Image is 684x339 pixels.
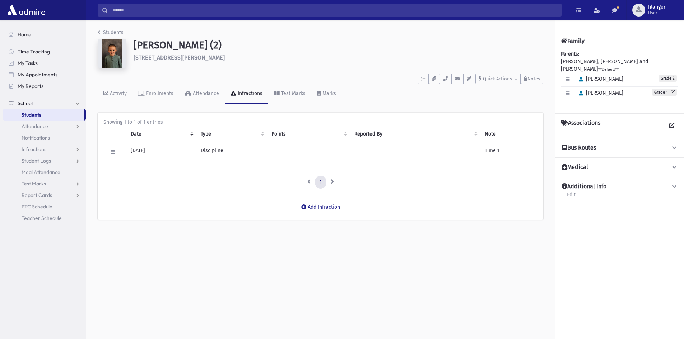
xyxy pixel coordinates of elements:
[18,83,43,89] span: My Reports
[350,126,480,142] th: Reported By: activate to sort column ascending
[561,51,579,57] b: Parents:
[576,76,623,82] span: [PERSON_NAME]
[179,84,225,104] a: Attendance
[561,183,678,190] button: Additional Info
[648,10,665,16] span: User
[22,157,51,164] span: Student Logs
[196,126,267,142] th: Type: activate to sort column ascending
[3,98,86,109] a: School
[98,29,124,39] nav: breadcrumb
[134,54,543,61] h6: [STREET_ADDRESS][PERSON_NAME]
[268,84,311,104] a: Test Marks
[22,203,52,210] span: PTC Schedule
[18,100,33,107] span: School
[483,76,512,81] span: Quick Actions
[480,142,538,162] td: Time 1
[191,90,219,96] div: Attendance
[126,126,196,142] th: Date: activate to sort column ascending
[311,84,342,104] a: Marks
[561,119,600,132] h4: Associations
[196,142,267,162] td: Discipline
[321,90,336,96] div: Marks
[3,155,86,166] a: Student Logs
[267,126,350,142] th: Points: activate to sort column ascending
[315,176,326,189] a: 1
[3,29,86,40] a: Home
[3,212,86,224] a: Teacher Schedule
[18,31,31,38] span: Home
[648,4,665,10] span: hlanger
[3,189,86,201] a: Report Cards
[475,74,521,84] button: Quick Actions
[3,178,86,189] a: Test Marks
[562,183,606,190] h4: Additional Info
[3,46,86,57] a: Time Tracking
[480,126,538,142] th: Note
[236,90,262,96] div: Infractions
[22,146,46,152] span: Infractions
[3,80,86,92] a: My Reports
[561,50,678,108] div: [PERSON_NAME], [PERSON_NAME] and [PERSON_NAME]
[22,112,41,118] span: Students
[561,144,678,152] button: Bus Routes
[22,192,52,198] span: Report Cards
[22,180,46,187] span: Test Marks
[225,84,268,104] a: Infractions
[567,190,576,203] a: Edit
[521,74,543,84] button: Notes
[98,29,124,36] a: Students
[18,60,38,66] span: My Tasks
[18,71,57,78] span: My Appointments
[22,215,62,221] span: Teacher Schedule
[280,90,306,96] div: Test Marks
[652,89,677,96] a: Grade 1
[297,201,345,214] button: Add Infraction
[145,90,173,96] div: Enrollments
[108,90,127,96] div: Activity
[132,84,179,104] a: Enrollments
[3,69,86,80] a: My Appointments
[562,164,588,171] h4: Medical
[103,118,538,126] div: Showing 1 to 1 of 1 entries
[6,3,47,17] img: AdmirePro
[562,144,596,152] h4: Bus Routes
[108,4,561,17] input: Search
[22,169,60,175] span: Meal Attendance
[561,38,585,44] h4: Family
[126,142,196,162] td: [DATE]
[3,121,86,132] a: Attendance
[3,201,86,212] a: PTC Schedule
[527,76,540,81] span: Notes
[576,90,623,96] span: [PERSON_NAME]
[134,39,543,51] h1: [PERSON_NAME] (2)
[3,166,86,178] a: Meal Attendance
[18,48,50,55] span: Time Tracking
[665,119,678,132] a: View all Associations
[659,75,677,82] span: Grade 2
[3,109,84,121] a: Students
[561,164,678,171] button: Medical
[22,123,48,130] span: Attendance
[98,84,132,104] a: Activity
[3,57,86,69] a: My Tasks
[22,135,50,141] span: Notifications
[3,143,86,155] a: Infractions
[3,132,86,143] a: Notifications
